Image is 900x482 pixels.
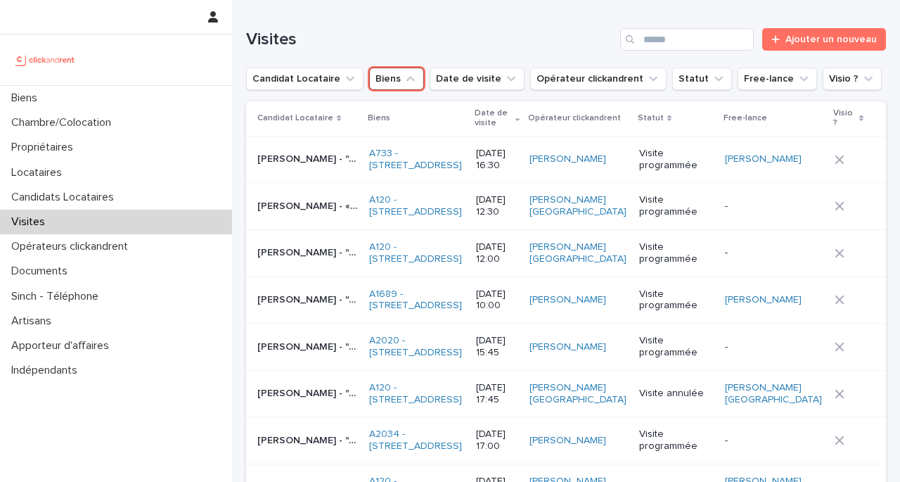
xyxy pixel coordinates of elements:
font: Visites [11,216,45,227]
font: - [725,342,728,352]
font: [PERSON_NAME] [725,295,802,305]
font: Ajouter un nouveau [785,34,877,44]
font: Indépendants [11,364,77,376]
p: Enzo Moulaï - "A2020 - 191bis Route De Doullens, Amiens 80000" [257,338,361,353]
button: Freelance [738,68,817,90]
button: Statut [672,68,732,90]
font: [DATE] 15:45 [476,336,508,357]
tr: [PERSON_NAME] - "A2034 - [STREET_ADDRESS]" A2034 - [STREET_ADDRESS] [DATE] 17:00[PERSON_NAME] Vis... [246,417,886,464]
a: A120 - [STREET_ADDRESS] [369,382,465,406]
font: Artisans [11,315,51,326]
font: - [725,436,728,445]
font: Visites [246,31,297,48]
button: Visio ? [823,68,882,90]
font: Free-lance [724,114,767,122]
p: Farid Ouhadda - "A120 - 6 rue Saint-Mathieu, Paris 75018" [257,244,361,259]
font: [PERSON_NAME] [725,154,802,164]
font: [PERSON_NAME] [529,436,606,445]
p: Emma Guignard - "A733 - 1 rue des Linandes Oranges, Cergy 95000" [257,151,361,165]
font: [PERSON_NAME] [GEOGRAPHIC_DATA] [529,383,626,405]
a: [PERSON_NAME] [GEOGRAPHIC_DATA] [529,382,628,406]
font: Locataires [11,167,62,178]
a: [PERSON_NAME] [725,294,802,306]
font: Sinch - Téléphone [11,291,98,302]
font: Chambre/Colocation [11,117,111,128]
button: Biens [369,68,424,90]
input: Search [620,28,754,51]
font: [PERSON_NAME] - "A120 - [STREET_ADDRESS]" [257,248,478,258]
a: [PERSON_NAME] [529,435,606,447]
font: Biens [11,92,37,103]
tr: [PERSON_NAME] - "A120 - [STREET_ADDRESS]" A120 - [STREET_ADDRESS] [DATE] 17:45[PERSON_NAME] [GEOG... [246,370,886,417]
font: [PERSON_NAME] - "A120 - [STREET_ADDRESS]" [257,388,478,398]
font: Visite programmée [639,148,697,170]
button: Opérateur clickandrent [530,68,667,90]
font: A2020 - [STREET_ADDRESS] [369,336,462,357]
p: Rita Essoulaimani - "A2034 - 52 Rue Latour, Amiens 80000" [257,432,361,447]
font: [DATE] 17:00 [476,429,508,451]
font: Candidat Locataire [257,114,333,122]
font: Statut [638,114,664,122]
tr: [PERSON_NAME] - "A733 - [STREET_ADDRESS]" A733 - [STREET_ADDRESS] [DATE] 16:30[PERSON_NAME] Visit... [246,136,886,183]
a: A2020 - [STREET_ADDRESS] [369,335,465,359]
font: [PERSON_NAME] - "A2034 - [STREET_ADDRESS]" [257,436,486,445]
p: Lucas Pedrono - "A1689 - 6 esplanade de l'Europe, Argenteuil 95100" [257,291,361,306]
font: [PERSON_NAME] - "A2020 - [STREET_ADDRESS]" [257,342,486,352]
font: [PERSON_NAME] - « A120 - [STREET_ADDRESS] » [257,201,486,211]
font: - [725,248,728,258]
font: [PERSON_NAME] [529,342,606,352]
p: Farid Ouhadda - "A120 - 6 rue Saint-Mathieu, Paris 75018" [257,385,361,400]
button: Candidat Locataire [246,68,364,90]
a: A2034 - [STREET_ADDRESS] [369,429,465,452]
font: Visite programmée [639,242,697,264]
a: [PERSON_NAME] [725,153,802,165]
font: Visite programmée [639,336,697,357]
a: Ajouter un nouveau [762,28,886,51]
font: Apporteur d'affaires [11,340,109,351]
font: Documents [11,265,67,277]
font: Candidats Locataires [11,191,114,203]
a: [PERSON_NAME] [GEOGRAPHIC_DATA] [725,382,823,406]
font: Opérateurs clickandrent [11,241,128,252]
font: [DATE] 17:45 [476,383,508,405]
font: - [725,201,728,211]
button: Date de visite [430,68,525,90]
font: Propriétaires [11,141,73,153]
font: Visite annulée [639,388,704,398]
img: UCB0brd3T0yccxBKYDjQ [11,46,79,74]
tr: [PERSON_NAME] - "A120 - [STREET_ADDRESS]" A120 - [STREET_ADDRESS] [DATE] 12:00[PERSON_NAME] [GEOG... [246,229,886,277]
a: [PERSON_NAME] [529,341,606,353]
tr: [PERSON_NAME] - "A1689 - [STREET_ADDRESS]" A1689 - [STREET_ADDRESS] [DATE] 10:00[PERSON_NAME] Vis... [246,277,886,324]
tr: [PERSON_NAME] - « A120 - [STREET_ADDRESS] » A120 - [STREET_ADDRESS] [DATE] 12:30[PERSON_NAME] [GE... [246,183,886,230]
font: A120 - [STREET_ADDRESS] [369,383,462,405]
font: [PERSON_NAME] - "A733 - [STREET_ADDRESS]" [257,154,480,164]
font: A2034 - [STREET_ADDRESS] [369,429,462,451]
font: Visio ? [833,109,853,127]
font: [PERSON_NAME] - "A1689 - [STREET_ADDRESS]" [257,295,485,305]
p: Morgan Henry - "A120 - 6 rue Saint-Mathieu, Paris 75018" [257,198,361,213]
font: [PERSON_NAME] [GEOGRAPHIC_DATA] [725,383,822,405]
tr: [PERSON_NAME] - "A2020 - [STREET_ADDRESS]" A2020 - [STREET_ADDRESS] [DATE] 15:45[PERSON_NAME] Vis... [246,324,886,371]
font: Visite programmée [639,289,697,311]
font: Visite programmée [639,429,697,451]
font: Visite programmée [639,195,697,217]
